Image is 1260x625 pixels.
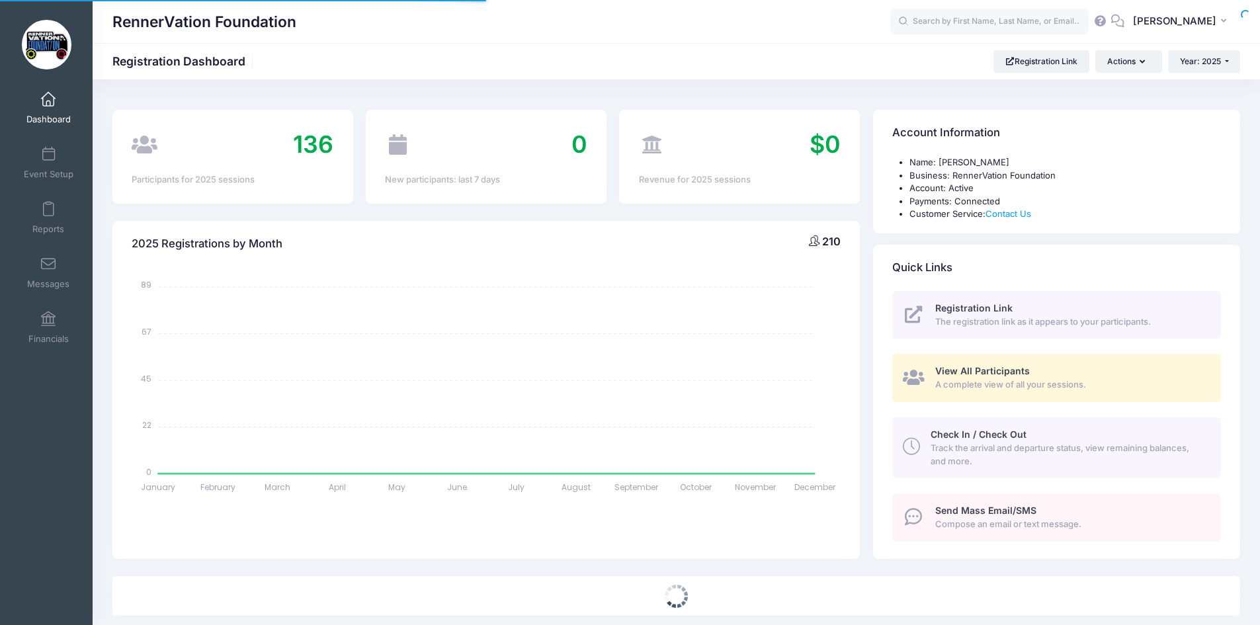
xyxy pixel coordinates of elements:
li: Account: Active [909,182,1221,195]
a: Registration Link [993,50,1089,73]
a: Reports [17,194,80,241]
div: Revenue for 2025 sessions [639,173,841,187]
button: [PERSON_NAME] [1124,7,1240,37]
tspan: October [680,481,712,493]
tspan: August [562,481,591,493]
tspan: November [735,481,777,493]
li: Business: RennerVation Foundation [909,169,1221,183]
tspan: 45 [142,372,152,384]
span: Registration Link [935,302,1013,313]
span: 0 [571,130,587,159]
span: Compose an email or text message. [935,518,1206,531]
h4: 2025 Registrations by Month [132,225,282,263]
a: Check In / Check Out Track the arrival and departure status, view remaining balances, and more. [892,417,1221,478]
a: Financials [17,304,80,351]
span: Reports [32,224,64,235]
span: [PERSON_NAME] [1133,14,1216,28]
tspan: February [200,481,235,493]
a: View All Participants A complete view of all your sessions. [892,354,1221,402]
a: Send Mass Email/SMS Compose an email or text message. [892,493,1221,542]
li: Name: [PERSON_NAME] [909,156,1221,169]
span: Send Mass Email/SMS [935,505,1036,516]
span: View All Participants [935,365,1030,376]
tspan: 0 [147,466,152,477]
h4: Account Information [892,114,1000,152]
h4: Quick Links [892,249,952,286]
tspan: 89 [142,279,152,290]
li: Payments: Connected [909,195,1221,208]
span: Check In / Check Out [931,429,1027,440]
input: Search by First Name, Last Name, or Email... [890,9,1089,35]
span: Messages [27,278,69,290]
a: Dashboard [17,85,80,131]
tspan: March [265,481,291,493]
span: Event Setup [24,169,73,180]
span: Dashboard [26,114,71,125]
span: 210 [822,235,841,248]
a: Messages [17,249,80,296]
a: Contact Us [986,208,1031,219]
span: 136 [293,130,333,159]
span: The registration link as it appears to your participants. [935,315,1206,329]
tspan: April [329,481,346,493]
span: Track the arrival and departure status, view remaining balances, and more. [931,442,1206,468]
button: Year: 2025 [1168,50,1240,73]
h1: Registration Dashboard [112,54,257,68]
tspan: January [142,481,176,493]
span: A complete view of all your sessions. [935,378,1206,392]
tspan: 67 [142,326,152,337]
div: New participants: last 7 days [385,173,587,187]
span: $0 [810,130,841,159]
a: Registration Link The registration link as it appears to your participants. [892,291,1221,339]
tspan: June [447,481,467,493]
div: Participants for 2025 sessions [132,173,333,187]
li: Customer Service: [909,208,1221,221]
a: Event Setup [17,140,80,186]
tspan: December [795,481,837,493]
img: RennerVation Foundation [22,20,71,69]
span: Financials [28,333,69,345]
tspan: September [614,481,659,493]
button: Actions [1095,50,1161,73]
tspan: May [389,481,406,493]
span: Year: 2025 [1180,56,1221,66]
h1: RennerVation Foundation [112,7,296,37]
tspan: July [509,481,525,493]
tspan: 22 [143,419,152,431]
